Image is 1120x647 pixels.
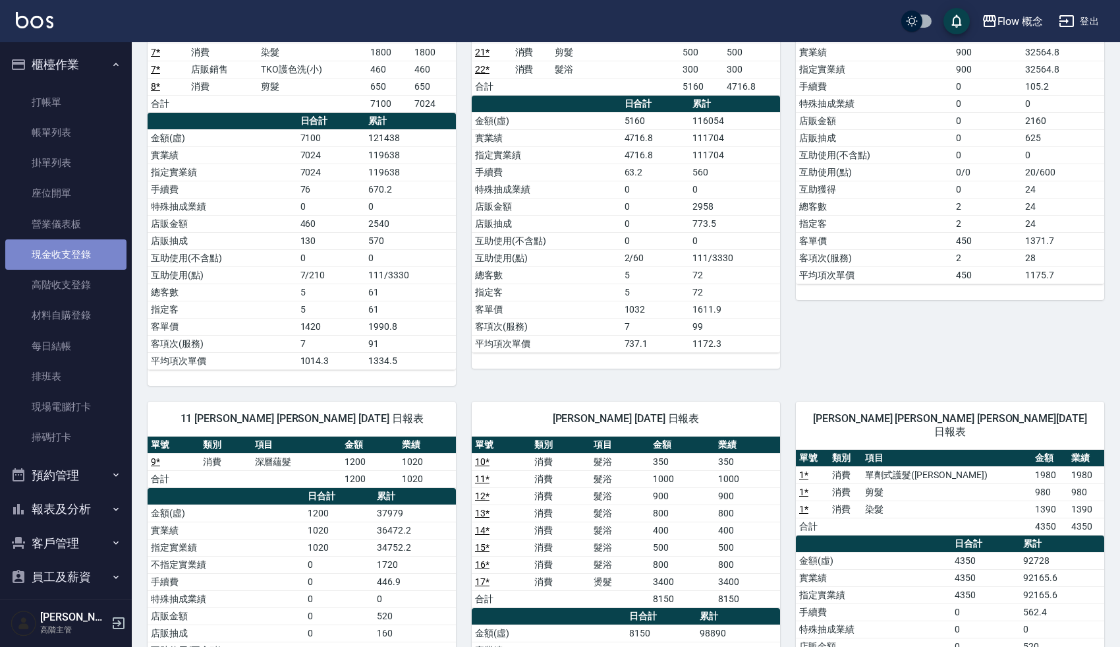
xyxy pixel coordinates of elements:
td: 560 [689,164,780,181]
td: 5 [297,301,365,318]
button: 商品管理 [5,594,126,629]
p: 高階主管 [40,624,107,636]
td: 指定客 [796,215,953,232]
td: 0 [689,181,780,198]
th: 日合計 [297,113,365,130]
td: 1980 [1068,466,1104,483]
td: 店販銷售 [188,61,258,78]
td: 36472.2 [374,522,456,539]
td: 染髮 [862,501,1032,518]
td: 總客數 [796,198,953,215]
td: 800 [715,505,780,522]
td: 店販金額 [148,215,297,232]
td: 0 [374,590,456,607]
td: 570 [365,232,456,249]
a: 排班表 [5,361,126,392]
td: 61 [365,301,456,318]
td: 指定客 [148,301,297,318]
td: 手續費 [472,164,621,181]
th: 日合計 [621,96,689,113]
td: 650 [411,78,456,95]
td: 消費 [200,453,252,470]
td: 300 [679,61,723,78]
td: 2540 [365,215,456,232]
td: 指定實業績 [796,61,953,78]
td: 0 [953,146,1022,164]
td: 1200 [304,505,374,522]
td: 121438 [365,129,456,146]
td: 客單價 [472,301,621,318]
td: 1420 [297,318,365,335]
td: 剪髮 [551,44,679,61]
td: 5 [621,266,689,284]
td: 800 [650,556,715,573]
td: 實業績 [148,146,297,164]
td: 互助使用(點) [148,266,297,284]
td: 91 [365,335,456,352]
td: 髮浴 [590,522,650,539]
td: 0 [304,590,374,607]
td: 1990.8 [365,318,456,335]
a: 現金收支登錄 [5,239,126,270]
td: 消費 [829,466,862,483]
table: a dense table [148,113,456,370]
td: 119638 [365,146,456,164]
td: 平均項次單價 [472,335,621,352]
button: 登出 [1053,9,1104,34]
td: 28 [1022,249,1104,266]
td: 1390 [1032,501,1068,518]
td: 72 [689,266,780,284]
td: 7100 [297,129,365,146]
td: 合計 [796,518,829,535]
td: 髮浴 [590,539,650,556]
td: 7024 [297,164,365,181]
td: 互助使用(不含點) [796,146,953,164]
span: [PERSON_NAME] [DATE] 日報表 [488,412,764,425]
td: 92165.6 [1020,586,1104,603]
th: 項目 [590,437,650,454]
td: 61 [365,284,456,301]
td: 450 [953,266,1022,284]
td: 0 [304,573,374,590]
td: 指定實業績 [148,164,297,181]
td: 消費 [512,44,552,61]
td: 消費 [531,487,590,505]
td: 3400 [650,573,715,590]
td: 消費 [531,470,590,487]
td: 消費 [531,505,590,522]
td: 金額(虛) [472,112,621,129]
td: 111704 [689,146,780,164]
td: 客項次(服務) [472,318,621,335]
td: 4350 [951,552,1020,569]
td: 消費 [188,78,258,95]
th: 單號 [472,437,531,454]
td: 111/3330 [365,266,456,284]
td: 消費 [531,573,590,590]
td: 4350 [951,586,1020,603]
td: 900 [953,44,1022,61]
td: 8150 [715,590,780,607]
td: 實業績 [148,522,304,539]
th: 項目 [862,450,1032,467]
span: 11 [PERSON_NAME] [PERSON_NAME] [DATE] 日報表 [163,412,440,425]
td: 0 [951,603,1020,621]
td: 手續費 [796,603,951,621]
a: 每日結帳 [5,331,126,361]
a: 打帳單 [5,87,126,117]
td: 37979 [374,505,456,522]
td: 500 [715,539,780,556]
td: 手續費 [148,573,304,590]
td: 0 [953,112,1022,129]
td: 800 [650,505,715,522]
th: 業績 [1068,450,1104,467]
td: 消費 [512,61,552,78]
a: 現場電腦打卡 [5,392,126,422]
th: 單號 [796,450,829,467]
th: 金額 [650,437,715,454]
td: 平均項次單價 [148,352,297,369]
td: 指定實業績 [472,146,621,164]
td: 32564.8 [1022,61,1104,78]
td: 實業績 [796,44,953,61]
td: 111/3330 [689,249,780,266]
td: 消費 [531,556,590,573]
